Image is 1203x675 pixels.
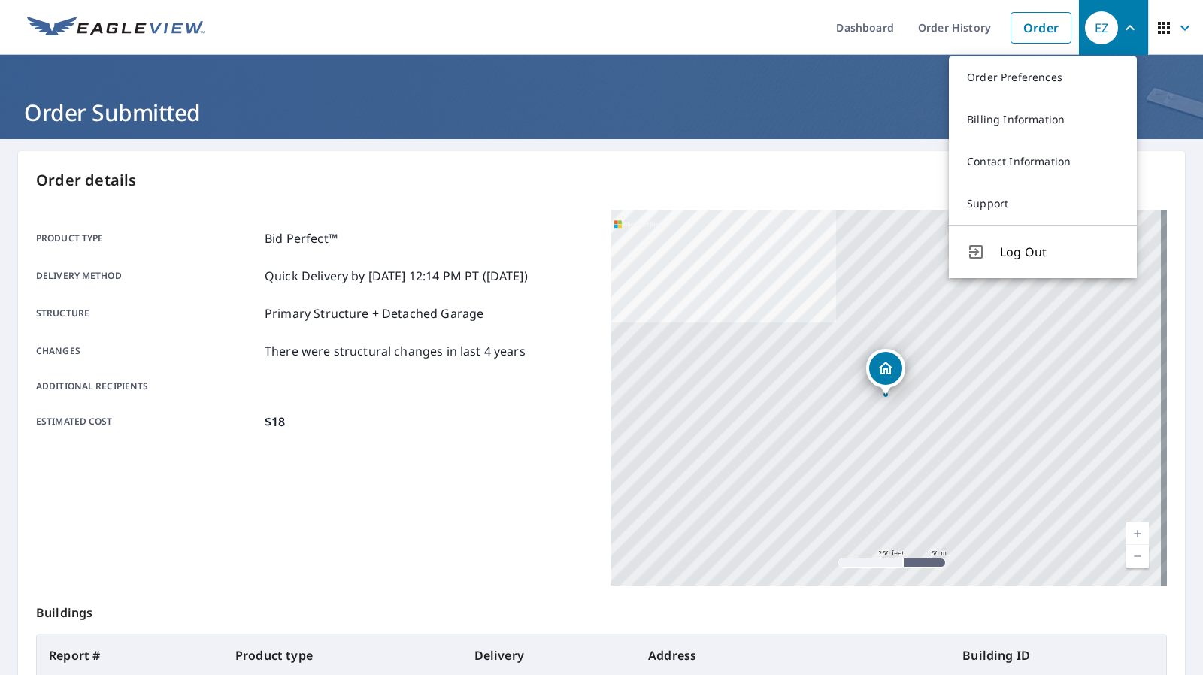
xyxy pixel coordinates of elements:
p: Bid Perfect™ [265,229,338,247]
p: Buildings [36,586,1167,634]
p: Delivery method [36,267,259,285]
p: $18 [265,413,285,431]
a: Support [949,183,1137,225]
a: Contact Information [949,141,1137,183]
p: Primary Structure + Detached Garage [265,304,483,322]
a: Order [1011,12,1071,44]
p: Changes [36,342,259,360]
p: There were structural changes in last 4 years [265,342,526,360]
h1: Order Submitted [18,97,1185,128]
span: Log Out [1000,243,1119,261]
img: EV Logo [27,17,205,39]
button: Log Out [949,225,1137,278]
a: Billing Information [949,98,1137,141]
a: Current Level 17, Zoom Out [1126,545,1149,568]
p: Product type [36,229,259,247]
div: Dropped pin, building 1, Residential property, 5441 Fernwood Dr Tannersville, PA 18372 [866,349,905,395]
p: Quick Delivery by [DATE] 12:14 PM PT ([DATE]) [265,267,528,285]
a: Current Level 17, Zoom In [1126,522,1149,545]
div: EZ [1085,11,1118,44]
a: Order Preferences [949,56,1137,98]
p: Additional recipients [36,380,259,393]
p: Structure [36,304,259,322]
p: Estimated cost [36,413,259,431]
p: Order details [36,169,1167,192]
